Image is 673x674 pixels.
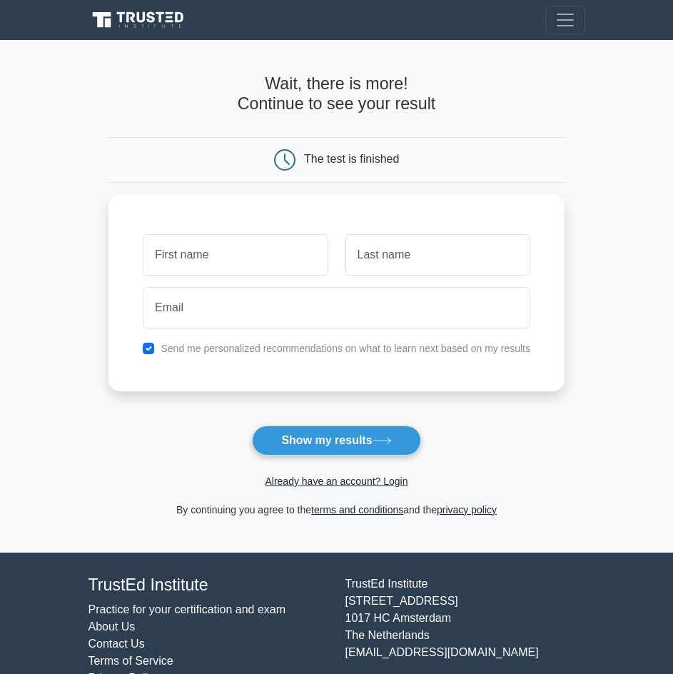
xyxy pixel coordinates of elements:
a: Practice for your certification and exam [88,603,286,615]
a: About Us [88,620,136,633]
h4: TrustEd Institute [88,575,328,595]
a: Contact Us [88,638,145,650]
a: Already have an account? Login [265,476,408,487]
label: Send me personalized recommendations on what to learn next based on my results [161,343,530,354]
input: Last name [345,234,530,276]
button: Toggle navigation [545,6,585,34]
div: The test is finished [304,153,399,165]
a: Terms of Service [88,655,173,667]
input: Email [143,287,530,328]
a: privacy policy [437,504,497,515]
button: Show my results [252,426,420,456]
h4: Wait, there is more! Continue to see your result [108,74,565,114]
input: First name [143,234,328,276]
div: By continuing you agree to the and the [100,501,573,518]
a: terms and conditions [311,504,403,515]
